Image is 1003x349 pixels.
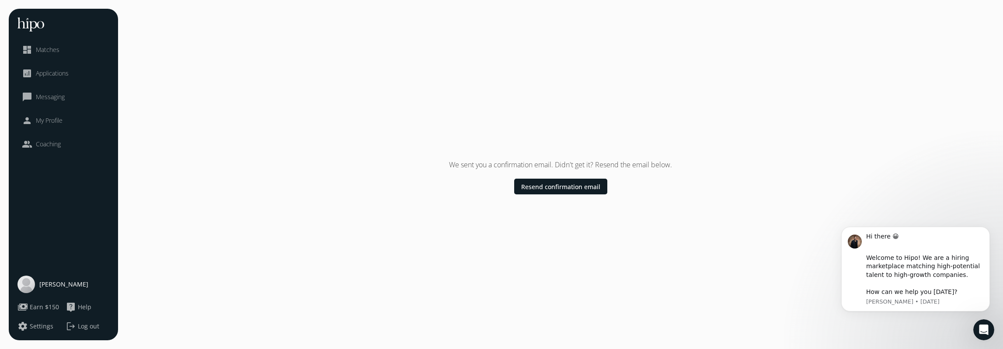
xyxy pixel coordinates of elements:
[521,182,600,191] span: Resend confirmation email
[22,45,32,55] span: dashboard
[78,303,91,311] span: Help
[66,302,109,312] a: live_helpHelp
[36,140,61,149] span: Coaching
[17,321,53,332] button: settingsSettings
[514,179,607,194] button: Resend confirmation email
[17,17,44,31] img: hh-logo-white
[36,69,69,78] span: Applications
[17,302,59,312] button: paymentsEarn $150
[66,321,109,332] button: logoutLog out
[22,92,32,102] span: chat_bubble_outline
[36,116,63,125] span: My Profile
[36,45,59,54] span: Matches
[78,322,99,331] span: Log out
[22,68,32,79] span: analytics
[449,159,672,170] p: We sent you a confirmation email. Didn't get it? Resend the email below.
[17,302,28,312] span: payments
[22,68,105,79] a: analyticsApplications
[17,321,28,332] span: settings
[17,302,61,312] a: paymentsEarn $150
[39,280,88,289] span: [PERSON_NAME]
[66,302,76,312] span: live_help
[22,115,105,126] a: personMy Profile
[22,139,105,149] a: peopleCoaching
[22,45,105,55] a: dashboardMatches
[30,322,53,331] span: Settings
[66,321,76,332] span: logout
[22,92,105,102] a: chat_bubble_outlineMessaging
[66,302,91,312] button: live_helpHelp
[36,93,65,101] span: Messaging
[22,139,32,149] span: people
[828,214,1003,325] iframe: Intercom notifications message
[973,319,994,340] iframe: Intercom live chat
[17,321,61,332] a: settingsSettings
[17,276,35,293] img: user-photo
[22,115,32,126] span: person
[30,303,59,311] span: Earn $150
